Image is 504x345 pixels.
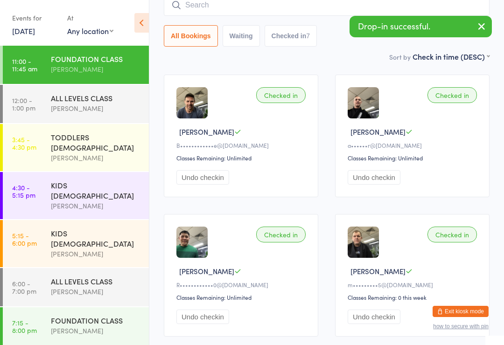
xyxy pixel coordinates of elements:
span: [PERSON_NAME] [350,127,406,137]
div: At [67,10,113,26]
div: Checked in [427,87,477,103]
div: Any location [67,26,113,36]
button: Waiting [223,25,260,47]
div: Classes Remaining: Unlimited [176,293,308,301]
time: 4:30 - 5:15 pm [12,184,35,199]
div: [PERSON_NAME] [51,325,141,336]
div: [PERSON_NAME] [51,286,141,297]
label: Sort by [389,52,411,62]
time: 12:00 - 1:00 pm [12,97,35,111]
button: Undo checkin [348,310,400,324]
a: 12:00 -1:00 pmALL LEVELS CLASS[PERSON_NAME] [3,85,149,123]
time: 5:15 - 6:00 pm [12,232,37,247]
div: KIDS [DEMOGRAPHIC_DATA] [51,180,141,200]
a: 5:15 -6:00 pmKIDS [DEMOGRAPHIC_DATA][PERSON_NAME] [3,220,149,267]
div: m•••••••••5@[DOMAIN_NAME] [348,281,480,289]
div: [PERSON_NAME] [51,152,141,163]
img: image1750816918.png [348,227,379,258]
div: Checked in [427,227,477,242]
div: FOUNDATION CLASS [51,54,141,64]
div: Classes Remaining: 0 this week [348,293,480,301]
div: 7 [306,32,310,40]
a: 4:30 -5:15 pmKIDS [DEMOGRAPHIC_DATA][PERSON_NAME] [3,172,149,219]
button: All Bookings [164,25,218,47]
div: Drop-in successful. [350,16,492,37]
div: Checked in [256,87,306,103]
div: R••••••••••••0@[DOMAIN_NAME] [176,281,308,289]
button: Checked in7 [265,25,317,47]
div: a••••••r@[DOMAIN_NAME] [348,141,480,149]
a: 6:00 -7:00 pmALL LEVELS CLASS[PERSON_NAME] [3,268,149,306]
button: Undo checkin [176,170,229,185]
div: [PERSON_NAME] [51,103,141,114]
div: [PERSON_NAME] [51,64,141,75]
button: Undo checkin [348,170,400,185]
time: 11:00 - 11:45 am [12,57,37,72]
div: ALL LEVELS CLASS [51,93,141,103]
span: [PERSON_NAME] [350,266,406,276]
div: B••••••••••••e@[DOMAIN_NAME] [176,141,308,149]
div: TODDLERS [DEMOGRAPHIC_DATA] [51,132,141,152]
div: [PERSON_NAME] [51,200,141,211]
div: Classes Remaining: Unlimited [176,154,308,162]
button: Undo checkin [176,310,229,324]
button: how to secure with pin [433,323,489,330]
a: [DATE] [12,26,35,36]
button: Exit kiosk mode [433,306,489,317]
time: 6:00 - 7:00 pm [12,280,36,295]
img: image1718075107.png [176,227,208,258]
img: image1717461727.png [176,87,208,118]
span: [PERSON_NAME] [179,127,234,137]
div: Classes Remaining: Unlimited [348,154,480,162]
div: Checked in [256,227,306,242]
div: FOUNDATION CLASS [51,315,141,325]
a: 3:45 -4:30 pmTODDLERS [DEMOGRAPHIC_DATA][PERSON_NAME] [3,124,149,171]
a: 11:00 -11:45 amFOUNDATION CLASS[PERSON_NAME] [3,46,149,84]
div: KIDS [DEMOGRAPHIC_DATA] [51,228,141,248]
div: ALL LEVELS CLASS [51,276,141,286]
span: [PERSON_NAME] [179,266,234,276]
div: Check in time (DESC) [413,51,490,62]
time: 3:45 - 4:30 pm [12,136,36,151]
div: [PERSON_NAME] [51,248,141,259]
img: image1717379696.png [348,87,379,118]
div: Events for [12,10,58,26]
time: 7:15 - 8:00 pm [12,319,37,334]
